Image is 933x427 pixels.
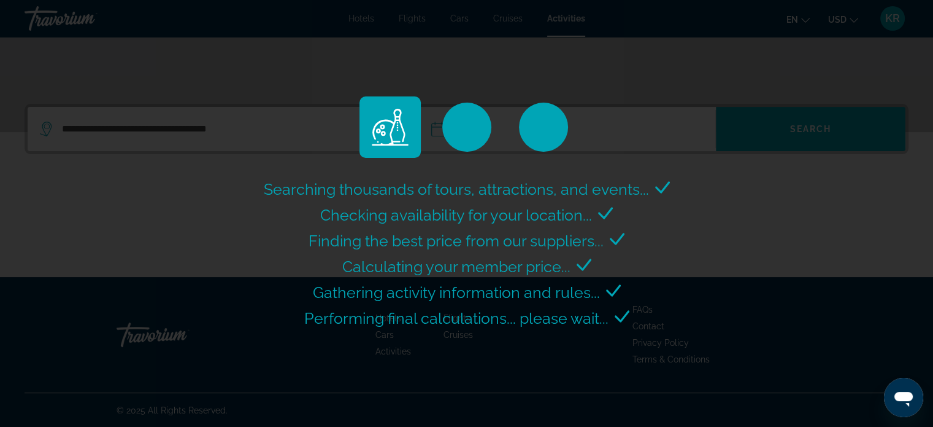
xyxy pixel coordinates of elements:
iframe: Кнопка запуска окна обмена сообщениями [884,378,923,417]
span: Performing final calculations... please wait... [304,309,609,327]
span: Gathering activity information and rules... [313,283,600,302]
span: Searching thousands of tours, attractions, and events... [264,180,649,198]
span: Finding the best price from our suppliers... [309,232,604,250]
span: Checking availability for your location... [320,206,592,224]
span: Calculating your member price... [342,257,570,276]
